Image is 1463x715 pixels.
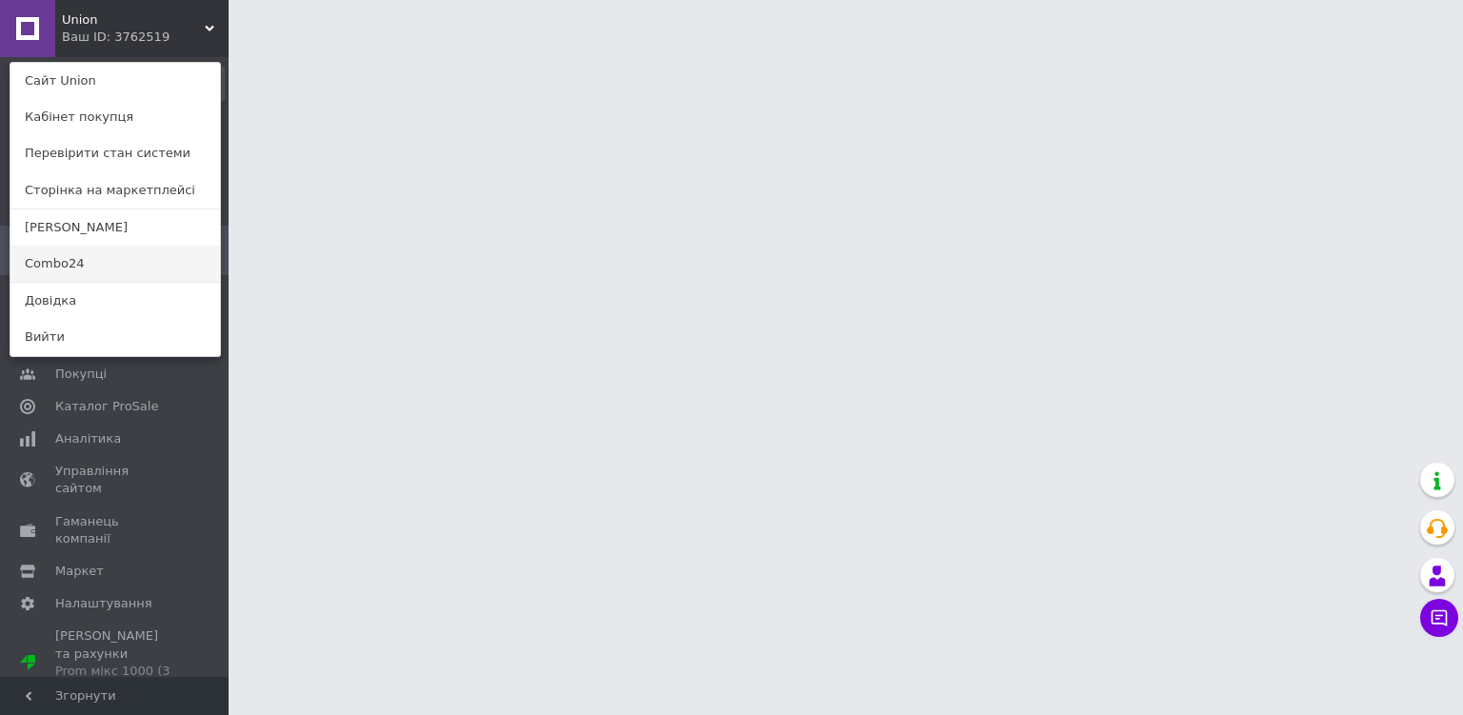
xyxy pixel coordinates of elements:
button: Чат з покупцем [1420,599,1458,637]
a: Перевірити стан системи [10,135,220,171]
a: Combo24 [10,246,220,282]
span: Покупці [55,366,107,383]
div: Prom мікс 1000 (3 місяці) [55,663,176,697]
a: Довідка [10,283,220,319]
span: Маркет [55,563,104,580]
a: Кабінет покупця [10,99,220,135]
span: Управління сайтом [55,463,176,497]
a: [PERSON_NAME] [10,209,220,246]
span: [PERSON_NAME] та рахунки [55,627,176,697]
a: Сайт Union [10,63,220,99]
span: Каталог ProSale [55,398,158,415]
span: Гаманець компанії [55,513,176,547]
a: Сторінка на маркетплейсі [10,172,220,209]
a: Вийти [10,319,220,355]
span: Аналітика [55,430,121,447]
div: Ваш ID: 3762519 [62,29,142,46]
span: Налаштування [55,595,152,612]
span: Union [62,11,205,29]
